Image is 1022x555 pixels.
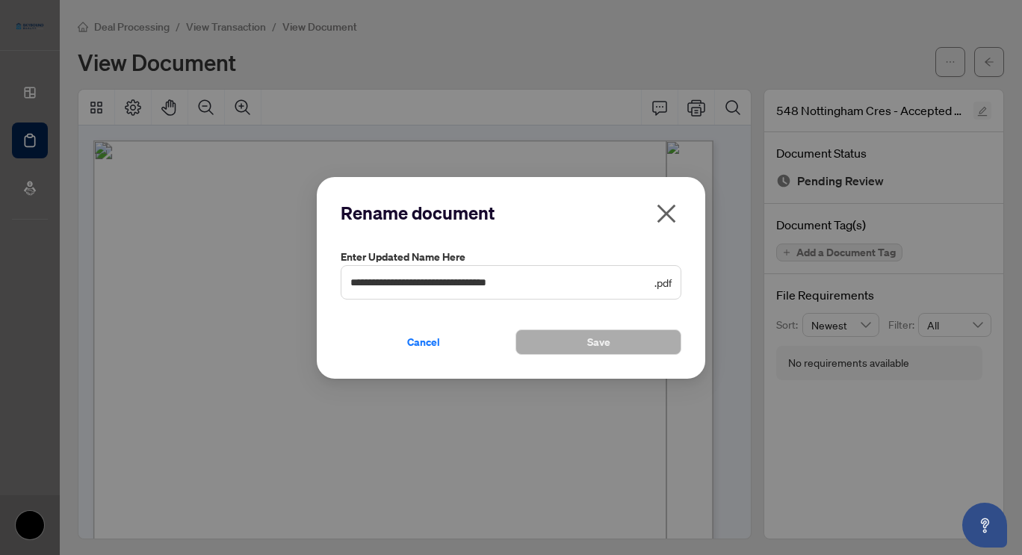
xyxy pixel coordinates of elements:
[654,202,678,226] span: close
[407,329,440,353] span: Cancel
[341,329,507,354] button: Cancel
[654,273,672,290] span: .pdf
[962,503,1007,548] button: Open asap
[341,201,681,225] h2: Rename document
[515,329,681,354] button: Save
[341,249,681,265] label: Enter updated name here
